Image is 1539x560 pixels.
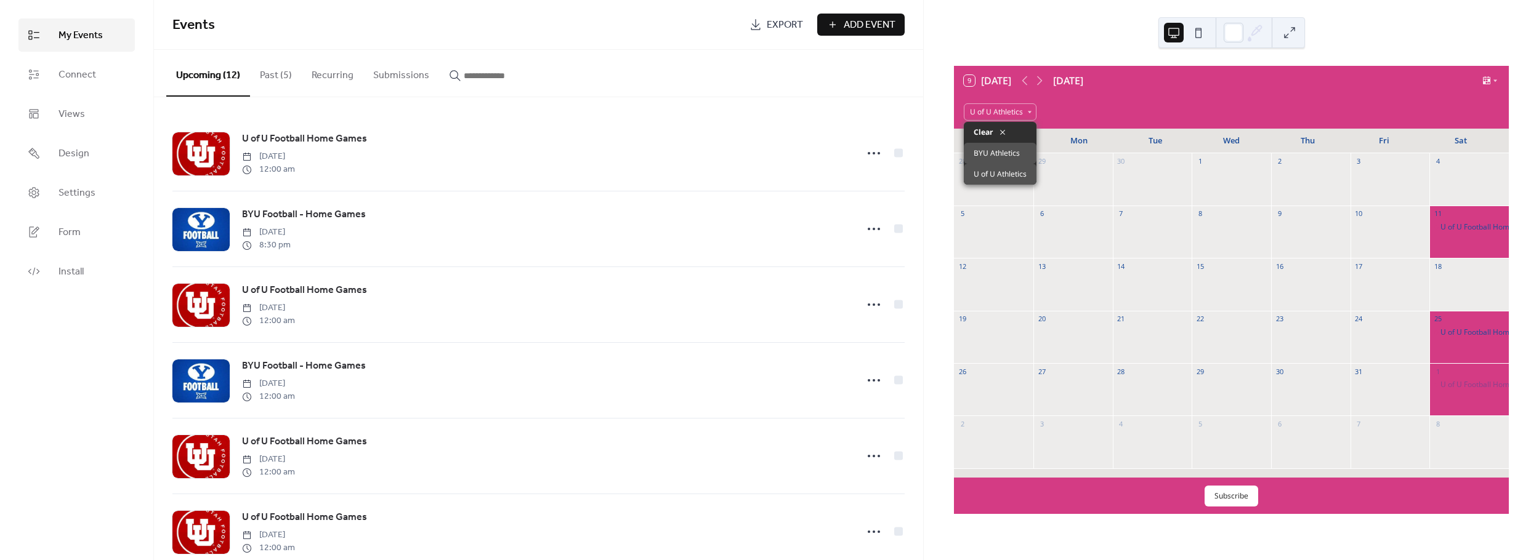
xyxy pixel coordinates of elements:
[817,14,905,36] button: Add Event
[242,434,367,449] span: U of U Football Home Games
[242,377,295,390] span: [DATE]
[59,146,89,161] span: Design
[1429,327,1509,338] div: U of U Football Home Games
[1429,222,1509,233] div: U of U Football Home Games
[242,314,295,327] span: 12:00 am
[242,131,367,147] a: U of U Football Home Games
[242,150,295,163] span: [DATE]
[1195,367,1205,376] div: 29
[958,262,967,271] div: 12
[59,265,84,279] span: Install
[1429,380,1509,390] div: U of U Football Home Games
[242,132,367,146] span: U of U Football Home Games
[1423,129,1499,153] div: Sat
[974,169,1027,180] span: U of U Athletics
[1195,209,1205,218] div: 8
[1205,486,1258,506] button: Subscribe
[250,50,302,95] button: Past (5)
[959,72,1016,89] button: 9[DATE]
[1354,314,1363,324] div: 24
[1354,367,1363,376] div: 31
[242,529,295,542] span: [DATE]
[1195,157,1205,166] div: 1
[1275,262,1284,271] div: 16
[958,314,967,324] div: 19
[1117,419,1126,428] div: 4
[1117,209,1126,218] div: 7
[242,207,366,222] span: BYU Football - Home Games
[1275,419,1284,428] div: 6
[242,434,367,450] a: U of U Football Home Games
[1117,129,1194,153] div: Tue
[1433,314,1442,324] div: 25
[18,58,135,91] a: Connect
[740,14,812,36] a: Export
[1037,419,1046,428] div: 3
[18,137,135,170] a: Design
[1433,262,1442,271] div: 18
[1275,314,1284,324] div: 23
[1433,367,1442,376] div: 1
[1275,157,1284,166] div: 2
[1270,129,1346,153] div: Thu
[1037,157,1046,166] div: 29
[18,255,135,288] a: Install
[958,157,967,166] div: 28
[1195,262,1205,271] div: 15
[59,186,95,201] span: Settings
[242,510,367,526] a: U of U Football Home Games
[1117,157,1126,166] div: 30
[1275,367,1284,376] div: 30
[59,28,103,43] span: My Events
[242,359,366,374] span: BYU Football - Home Games
[242,302,295,314] span: [DATE]
[59,225,81,240] span: Form
[1433,157,1442,166] div: 4
[363,50,439,95] button: Submissions
[242,163,295,176] span: 12:00 am
[1037,314,1046,324] div: 20
[242,542,295,554] span: 12:00 am
[1433,209,1442,218] div: 11
[242,207,366,223] a: BYU Football - Home Games
[1354,209,1363,218] div: 10
[242,510,367,525] span: U of U Football Home Games
[767,18,803,33] span: Export
[172,12,215,39] span: Events
[18,176,135,209] a: Settings
[242,283,367,298] span: U of U Football Home Games
[958,419,967,428] div: 2
[1117,314,1126,324] div: 21
[1354,157,1363,166] div: 3
[1037,367,1046,376] div: 27
[1037,209,1046,218] div: 6
[1195,419,1205,428] div: 5
[974,148,1020,159] span: BYU Athletics
[1037,262,1046,271] div: 13
[242,226,291,239] span: [DATE]
[302,50,363,95] button: Recurring
[1195,314,1205,324] div: 22
[1117,367,1126,376] div: 28
[59,68,96,82] span: Connect
[242,453,295,466] span: [DATE]
[974,127,993,138] span: Clear
[242,466,295,479] span: 12:00 am
[1433,419,1442,428] div: 8
[18,215,135,249] a: Form
[1117,262,1126,271] div: 14
[1040,129,1117,153] div: Mon
[242,390,295,403] span: 12:00 am
[242,358,366,374] a: BYU Football - Home Games
[166,50,250,97] button: Upcoming (12)
[1346,129,1423,153] div: Fri
[242,239,291,252] span: 8:30 pm
[958,209,967,218] div: 5
[242,282,367,298] a: U of U Football Home Games
[1194,129,1270,153] div: Wed
[958,367,967,376] div: 26
[1275,209,1284,218] div: 9
[18,18,135,52] a: My Events
[1354,419,1363,428] div: 7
